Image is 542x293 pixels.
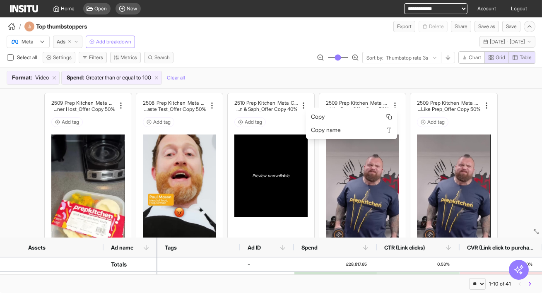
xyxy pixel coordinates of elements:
[111,244,133,251] span: Ad name
[417,117,448,127] button: Add tag
[62,71,161,84] div: Spend:Greater than or equal to100
[57,38,65,45] span: Ads
[326,106,389,112] h2: ical_Video_Ambassador_EH_Sound Like Prep_Offer Copy 50%
[143,100,206,106] h2: 2508_Prep Kitchen_Meta_Conversions_Web Visitor Retar
[43,52,75,63] button: Settings
[419,21,448,32] span: You cannot delete a preset report.
[67,74,84,82] span: Spend :
[19,22,21,31] span: /
[384,244,425,251] span: CTR (Link clicks)
[253,173,289,179] span: Preview unavailable
[36,22,109,31] h4: Top thumbstoppers
[24,22,109,31] div: Top thumbstoppers
[234,117,266,127] button: Add tag
[502,21,520,32] button: Save
[234,100,298,112] div: 2510_Prep Kitchen_Meta_Conversions_Advantage Shopping Ambassadors_Video_Partnership Ads_Saph_Dan ...
[51,106,115,112] h2: adors_Video_Partnership Ads_Armz_Dinner Host_Offer Copy 50%
[154,54,170,61] span: Search
[104,238,157,257] div: Ad name
[301,244,318,251] span: Spend
[165,244,177,251] span: Tags
[509,51,535,64] button: Table
[240,238,294,257] div: Ad ID
[143,106,206,112] h2: geting_Video_Ambassador_AJ_Taste Test_Offer Copy 50%
[35,74,49,82] span: Video
[427,119,445,125] span: Add tag
[437,257,450,271] span: 0.53%
[489,281,511,287] div: 1-10 of 41
[127,5,137,12] span: New
[417,100,480,112] div: 2509_Prep Kitchen_Meta_Conversions_Meal Prep_Video_Ambassador_EH_Sound Like Prep_Offer Copy 50%
[12,74,32,82] span: Format :
[248,244,261,251] span: Ad ID
[143,100,206,112] div: 2508_Prep Kitchen_Meta_Conversions_Web Visitor Retargeting_Video_Ambassador_AJ_Taste Test_Offer C...
[366,55,383,61] span: Sort by:
[417,106,480,112] h2: eo_Ambassador_EH_Sound Like Prep_Offer Copy 50%
[496,54,505,61] span: Grid
[520,257,532,271] span: 2.50%
[79,52,107,63] button: Filters
[326,100,389,112] div: 2509_Prep Kitchen_Meta_Conversions_American Express Vertical_Video_Ambassador_EH_Sound Like Prep_...
[294,238,377,257] div: Spend
[248,257,250,271] div: -
[458,51,485,64] button: Chart
[17,54,39,60] span: Select all
[484,51,509,64] button: Grid
[153,119,171,125] span: Add tag
[167,71,185,85] button: Clear all
[311,113,325,121] span: Copy
[142,74,151,82] span: 100
[467,244,535,251] span: CVR (Link click to purchase)
[417,100,480,106] h2: 2509_Prep Kitchen_Meta_Conversions_Meal Prep_Vid
[51,117,83,127] button: Add tag
[62,119,79,125] span: Add tag
[7,22,21,31] button: /
[111,257,127,271] div: Totals
[61,5,75,12] span: Home
[311,126,341,134] span: Copy name
[53,36,82,48] button: Ads
[326,100,389,106] h2: 2509_Prep Kitchen_Meta_Conversions_American Express Vert
[469,54,481,61] span: Chart
[28,244,46,251] span: Assets
[10,5,38,12] img: Logo
[451,21,471,32] button: Share
[95,5,107,12] span: Open
[51,100,115,112] div: 2509_Prep Kitchen_Meta_Conversions_Advantage Shopping Ambassadors_Video_Partnership Ads_Armz_Dinn...
[475,21,499,32] button: Save as
[7,71,59,84] div: Format:Video
[479,36,535,48] button: [DATE] - [DATE]
[110,52,141,63] button: Metrics
[96,38,131,45] span: Add breakdown
[144,52,173,63] button: Search
[53,54,72,61] span: Settings
[393,21,415,32] button: Export
[234,106,298,112] h2: sadors_Video_Partnership Ads_Saph_Dan & Saph_Offer Copy 40%
[245,119,262,125] span: Add tag
[143,117,174,127] button: Add tag
[490,38,525,45] span: [DATE] - [DATE]
[346,257,367,271] span: £28,817.65
[86,74,141,82] span: Greater than or equal to
[86,36,135,48] button: Add breakdown
[419,21,448,32] button: Delete
[234,100,298,106] h2: 2510_Prep Kitchen_Meta_Conversions_Advantage Shopping Ambas
[51,100,115,106] h2: 2509_Prep Kitchen_Meta_Conversions_Advantage Shopping Ambass
[377,238,460,257] div: CTR (Link clicks)
[520,54,532,61] span: Table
